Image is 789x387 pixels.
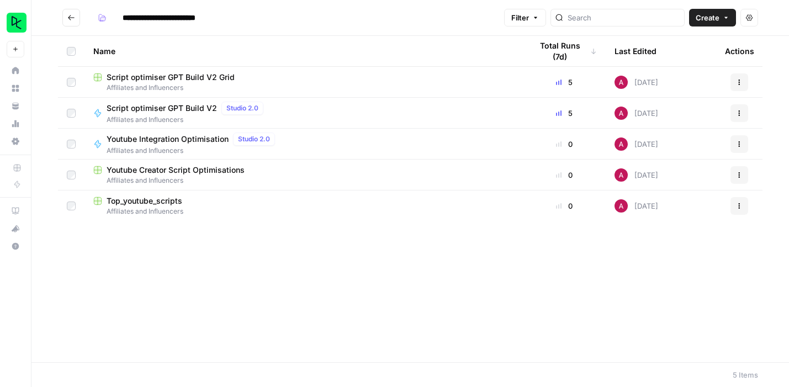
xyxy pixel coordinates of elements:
div: [DATE] [615,199,658,213]
span: Studio 2.0 [238,134,270,144]
a: Your Data [7,97,24,115]
div: Total Runs (7d) [532,36,597,66]
div: 5 [532,108,597,119]
span: Youtube Creator Script Optimisations [107,165,245,176]
a: Youtube Integration OptimisationStudio 2.0Affiliates and Influencers [93,132,514,156]
a: Top_youtube_scriptsAffiliates and Influencers [93,195,514,216]
div: [DATE] [615,76,658,89]
div: Name [93,36,514,66]
a: Settings [7,132,24,150]
span: Studio 2.0 [226,103,258,113]
div: [DATE] [615,168,658,182]
button: What's new? [7,220,24,237]
img: DataCamp Logo [7,13,27,33]
div: [DATE] [615,107,658,120]
button: Create [689,9,736,26]
div: 0 [532,200,597,211]
div: 5 [532,77,597,88]
span: Filter [511,12,529,23]
a: Home [7,62,24,79]
div: 0 [532,169,597,181]
span: Top_youtube_scripts [107,195,182,206]
span: Affiliates and Influencers [107,146,279,156]
a: Script optimiser GPT Build V2 GridAffiliates and Influencers [93,72,514,93]
img: 43c7ryrks7gay32ec4w6nmwi11rw [615,168,628,182]
input: Search [568,12,680,23]
a: Script optimiser GPT Build V2Studio 2.0Affiliates and Influencers [93,102,514,125]
div: Actions [725,36,754,66]
img: 43c7ryrks7gay32ec4w6nmwi11rw [615,107,628,120]
div: [DATE] [615,137,658,151]
span: Affiliates and Influencers [107,115,268,125]
a: Browse [7,79,24,97]
a: Youtube Creator Script OptimisationsAffiliates and Influencers [93,165,514,185]
a: Usage [7,115,24,132]
button: Workspace: DataCamp [7,9,24,36]
span: Affiliates and Influencers [93,83,514,93]
span: Affiliates and Influencers [93,176,514,185]
span: Script optimiser GPT Build V2 Grid [107,72,235,83]
img: 43c7ryrks7gay32ec4w6nmwi11rw [615,137,628,151]
button: Go back [62,9,80,26]
img: 43c7ryrks7gay32ec4w6nmwi11rw [615,76,628,89]
button: Filter [504,9,546,26]
a: AirOps Academy [7,202,24,220]
div: 0 [532,139,597,150]
span: Youtube Integration Optimisation [107,134,229,145]
button: Help + Support [7,237,24,255]
div: Last Edited [615,36,656,66]
span: Affiliates and Influencers [93,206,514,216]
span: Create [696,12,719,23]
img: 43c7ryrks7gay32ec4w6nmwi11rw [615,199,628,213]
div: 5 Items [733,369,758,380]
span: Script optimiser GPT Build V2 [107,103,217,114]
